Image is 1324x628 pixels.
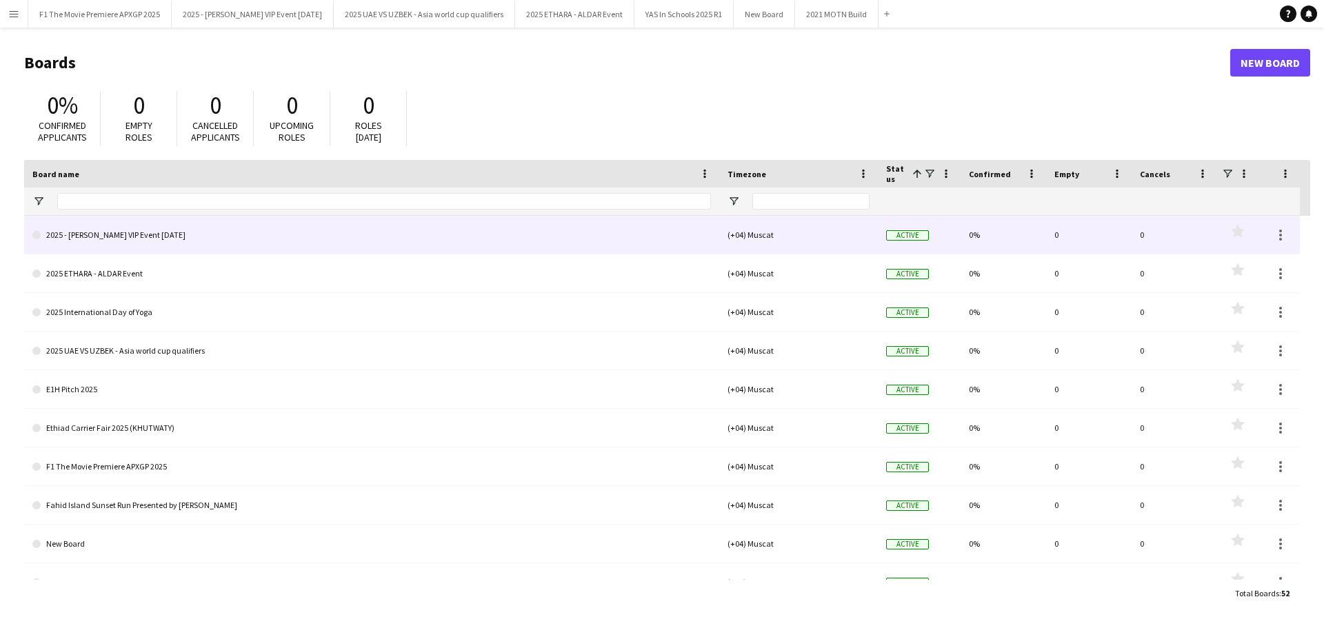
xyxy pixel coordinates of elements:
[886,307,929,318] span: Active
[32,447,711,486] a: F1 The Movie Premiere APXGP 2025
[1132,293,1217,331] div: 0
[1054,169,1079,179] span: Empty
[961,254,1046,292] div: 0%
[191,119,240,143] span: Cancelled applicants
[719,409,878,447] div: (+04) Muscat
[1140,169,1170,179] span: Cancels
[961,216,1046,254] div: 0%
[57,193,711,210] input: Board name Filter Input
[719,486,878,524] div: (+04) Muscat
[1132,254,1217,292] div: 0
[886,423,929,434] span: Active
[886,500,929,511] span: Active
[1046,563,1132,601] div: 0
[363,90,374,121] span: 0
[719,293,878,331] div: (+04) Muscat
[1132,447,1217,485] div: 0
[1046,525,1132,563] div: 0
[355,119,382,143] span: Roles [DATE]
[32,216,711,254] a: 2025 - [PERSON_NAME] VIP Event [DATE]
[24,52,1230,73] h1: Boards
[47,90,78,121] span: 0%
[32,486,711,525] a: Fahid Island Sunset Run Presented by [PERSON_NAME]
[1046,370,1132,408] div: 0
[795,1,879,28] button: 2021 MOTN Build
[961,486,1046,524] div: 0%
[961,563,1046,601] div: 0%
[1046,486,1132,524] div: 0
[1132,409,1217,447] div: 0
[32,169,79,179] span: Board name
[1235,588,1279,598] span: Total Boards
[210,90,221,121] span: 0
[1132,486,1217,524] div: 0
[719,370,878,408] div: (+04) Muscat
[886,462,929,472] span: Active
[886,539,929,549] span: Active
[334,1,515,28] button: 2025 UAE VS UZBEK - Asia world cup qualifiers
[1132,332,1217,369] div: 0
[719,525,878,563] div: (+04) Muscat
[38,119,87,143] span: Confirmed applicants
[32,409,711,447] a: Ethiad Carrier Fair 2025 (KHUTWATY)
[886,346,929,356] span: Active
[969,169,1011,179] span: Confirmed
[32,293,711,332] a: 2025 International Day of Yoga
[961,447,1046,485] div: 0%
[1132,525,1217,563] div: 0
[32,254,711,293] a: 2025 ETHARA - ALDAR Event
[961,409,1046,447] div: 0%
[719,447,878,485] div: (+04) Muscat
[1046,447,1132,485] div: 0
[270,119,314,143] span: Upcoming roles
[1132,216,1217,254] div: 0
[32,525,711,563] a: New Board
[719,563,878,601] div: (+04) Muscat
[886,578,929,588] span: Active
[961,525,1046,563] div: 0%
[961,332,1046,369] div: 0%
[1046,409,1132,447] div: 0
[886,163,907,184] span: Status
[752,193,870,210] input: Timezone Filter Input
[172,1,334,28] button: 2025 - [PERSON_NAME] VIP Event [DATE]
[1132,563,1217,601] div: 0
[515,1,634,28] button: 2025 ETHARA - ALDAR Event
[28,1,172,28] button: F1 The Movie Premiere APXGP 2025
[961,293,1046,331] div: 0%
[1046,332,1132,369] div: 0
[32,370,711,409] a: E1H Pitch 2025
[1046,293,1132,331] div: 0
[728,169,766,179] span: Timezone
[133,90,145,121] span: 0
[886,230,929,241] span: Active
[126,119,152,143] span: Empty roles
[1132,370,1217,408] div: 0
[1230,49,1310,77] a: New Board
[1235,580,1290,607] div: :
[886,385,929,395] span: Active
[1281,588,1290,598] span: 52
[734,1,795,28] button: New Board
[286,90,298,121] span: 0
[886,269,929,279] span: Active
[961,370,1046,408] div: 0%
[719,332,878,369] div: (+04) Muscat
[728,195,740,207] button: Open Filter Menu
[719,216,878,254] div: (+04) Muscat
[1046,254,1132,292] div: 0
[32,563,711,602] a: YAS In Schools 2025 R1
[719,254,878,292] div: (+04) Muscat
[32,195,45,207] button: Open Filter Menu
[634,1,734,28] button: YAS In Schools 2025 R1
[32,332,711,370] a: 2025 UAE VS UZBEK - Asia world cup qualifiers
[1046,216,1132,254] div: 0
